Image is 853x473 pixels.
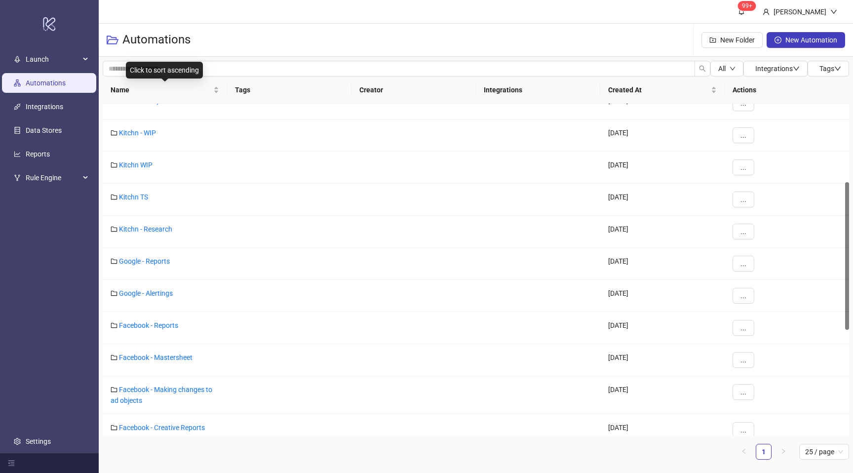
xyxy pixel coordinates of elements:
[733,127,754,143] button: ...
[600,152,725,184] div: [DATE]
[740,388,746,396] span: ...
[740,260,746,268] span: ...
[119,129,156,137] a: Kitchn - WIP
[730,66,736,72] span: down
[14,174,21,181] span: fork
[720,36,755,44] span: New Folder
[701,32,763,48] button: New Folder
[733,422,754,438] button: ...
[119,424,205,432] a: Facebook - Creative Reports
[26,150,50,158] a: Reports
[600,216,725,248] div: [DATE]
[111,354,117,361] span: folder
[808,61,849,77] button: Tagsdown
[14,56,21,63] span: rocket
[699,65,706,72] span: search
[26,49,80,69] span: Launch
[26,126,62,134] a: Data Stores
[738,8,745,15] span: bell
[733,384,754,400] button: ...
[799,444,849,460] div: Page Size
[733,288,754,304] button: ...
[351,77,476,104] th: Creator
[119,193,148,201] a: Kitchn TS
[119,321,178,329] a: Facebook - Reports
[775,37,781,43] span: plus-circle
[608,84,709,95] span: Created At
[819,65,841,73] span: Tags
[805,444,843,459] span: 25 / page
[736,444,752,460] button: left
[725,77,849,104] th: Actions
[775,444,791,460] button: right
[119,354,193,361] a: Facebook - Mastersheet
[600,312,725,344] div: [DATE]
[743,61,808,77] button: Integrationsdown
[733,256,754,272] button: ...
[740,163,746,171] span: ...
[119,257,170,265] a: Google - Reports
[476,77,600,104] th: Integrations
[830,8,837,15] span: down
[767,32,845,48] button: New Automation
[107,34,118,46] span: folder-open
[755,65,800,73] span: Integrations
[740,324,746,332] span: ...
[26,168,80,188] span: Rule Engine
[770,6,830,17] div: [PERSON_NAME]
[740,131,746,139] span: ...
[227,77,351,104] th: Tags
[600,248,725,280] div: [DATE]
[103,77,227,104] th: Name
[834,65,841,72] span: down
[111,258,117,265] span: folder
[600,77,725,104] th: Created At
[111,161,117,168] span: folder
[793,65,800,72] span: down
[119,289,173,297] a: Google - Alertings
[122,32,191,48] h3: Automations
[600,280,725,312] div: [DATE]
[733,352,754,368] button: ...
[111,84,211,95] span: Name
[26,437,51,445] a: Settings
[111,386,117,393] span: folder
[600,414,725,446] div: [DATE]
[600,87,725,119] div: [DATE]
[111,129,117,136] span: folder
[26,103,63,111] a: Integrations
[111,386,212,404] a: Facebook - Making changes to ad objects
[600,344,725,376] div: [DATE]
[756,444,772,460] li: 1
[111,322,117,329] span: folder
[126,62,203,79] div: Click to sort ascending
[111,226,117,233] span: folder
[111,290,117,297] span: folder
[733,320,754,336] button: ...
[8,460,15,467] span: menu-fold
[780,448,786,454] span: right
[111,194,117,200] span: folder
[740,356,746,364] span: ...
[26,79,66,87] a: Automations
[763,8,770,15] span: user
[600,119,725,152] div: [DATE]
[733,192,754,207] button: ...
[736,444,752,460] li: Previous Page
[710,61,743,77] button: Alldown
[733,159,754,175] button: ...
[718,65,726,73] span: All
[709,37,716,43] span: folder-add
[111,424,117,431] span: folder
[600,184,725,216] div: [DATE]
[785,36,837,44] span: New Automation
[733,224,754,239] button: ...
[119,225,172,233] a: Kitchn - Research
[600,376,725,414] div: [DATE]
[738,1,756,11] sup: 442
[740,292,746,300] span: ...
[740,196,746,203] span: ...
[756,444,771,459] a: 1
[775,444,791,460] li: Next Page
[741,448,747,454] span: left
